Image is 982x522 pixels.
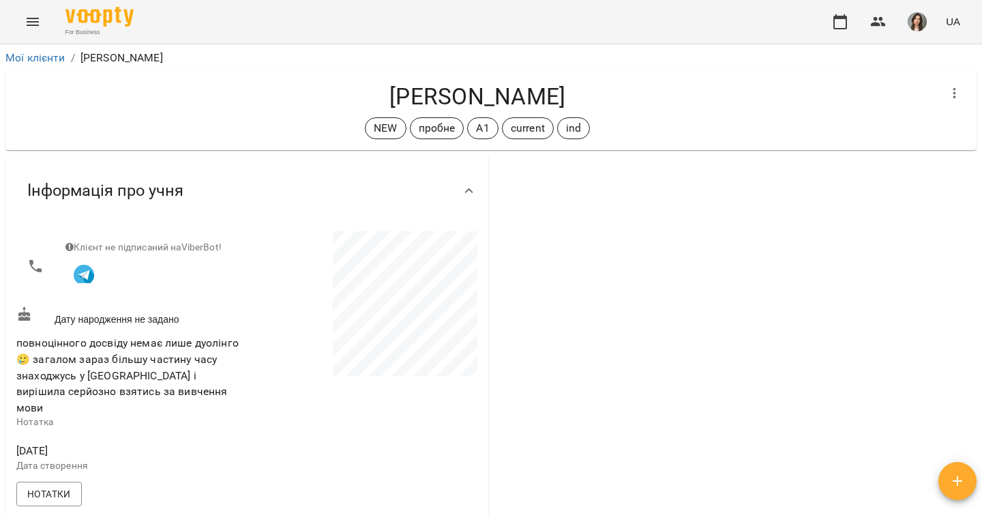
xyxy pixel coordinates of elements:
[5,50,977,66] nav: breadcrumb
[16,5,49,38] button: Menu
[74,265,94,285] img: Telegram
[16,443,244,459] span: [DATE]
[65,255,102,291] button: Клієнт підписаний на VooptyBot
[27,180,183,201] span: Інформація про учня
[80,50,163,66] p: [PERSON_NAME]
[502,117,554,139] div: current
[65,242,222,252] span: Клієнт не підписаний на ViberBot!
[419,120,456,136] p: пробне
[5,51,65,64] a: Мої клієнти
[16,83,938,111] h4: [PERSON_NAME]
[940,9,966,34] button: UA
[16,459,244,473] p: Дата створення
[16,336,239,414] span: повноцінного досвіду немає лише дуолінго 🥲 загалом зараз більшу частину часу знаходжусь у [GEOGRA...
[557,117,590,139] div: ind
[65,28,134,37] span: For Business
[511,120,545,136] p: current
[27,486,71,502] span: Нотатки
[476,120,489,136] p: A1
[908,12,927,31] img: b4b2e5f79f680e558d085f26e0f4a95b.jpg
[71,50,75,66] li: /
[365,117,406,139] div: NEW
[467,117,498,139] div: A1
[566,120,581,136] p: ind
[946,14,960,29] span: UA
[16,482,82,506] button: Нотатки
[14,304,247,329] div: Дату народження не задано
[410,117,464,139] div: пробне
[374,120,397,136] p: NEW
[5,156,488,226] div: Інформація про учня
[16,416,244,429] p: Нотатка
[65,7,134,27] img: Voopty Logo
